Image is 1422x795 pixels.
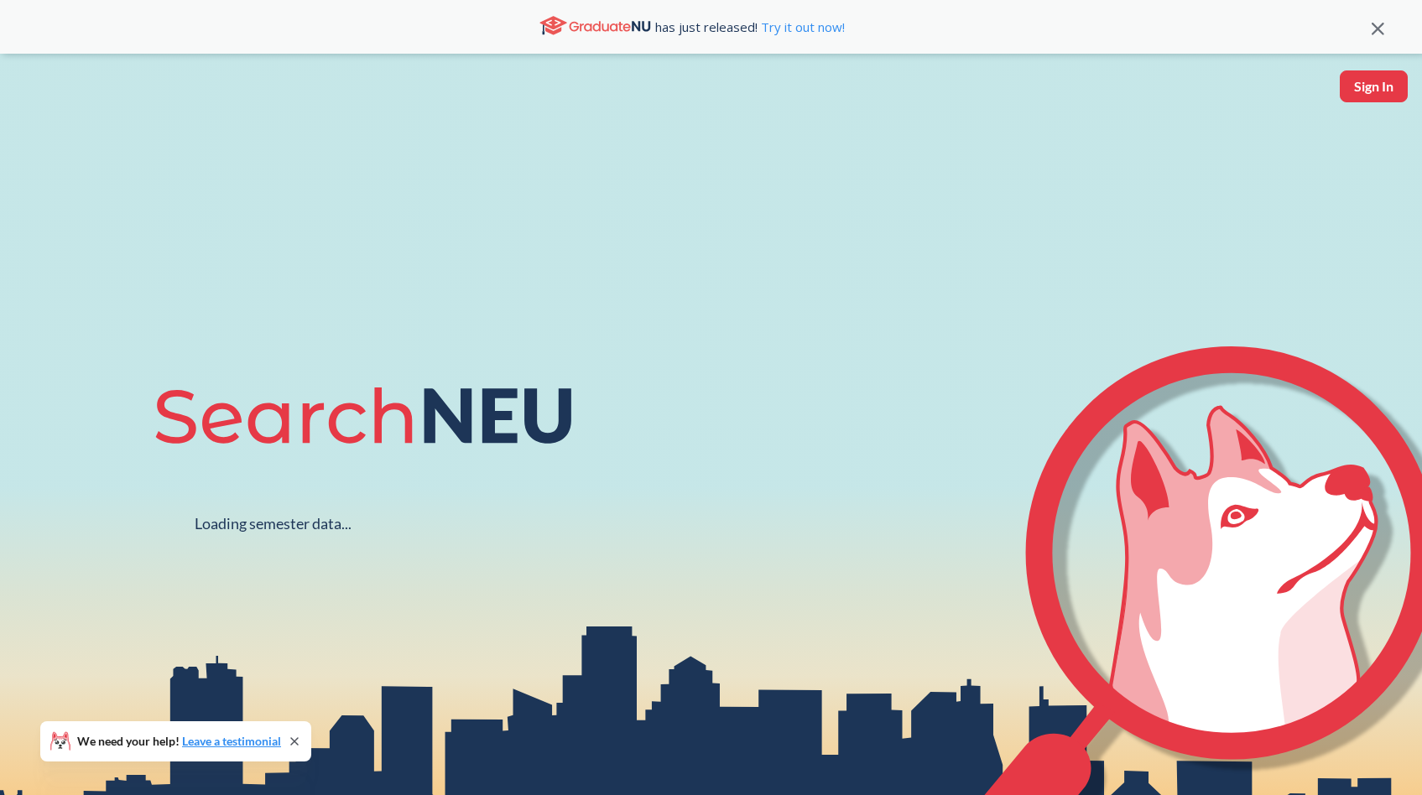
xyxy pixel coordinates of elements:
a: Try it out now! [758,18,845,35]
img: sandbox logo [17,70,56,122]
div: Loading semester data... [195,514,352,533]
a: Leave a testimonial [182,734,281,748]
button: Sign In [1340,70,1408,102]
span: We need your help! [77,735,281,747]
a: sandbox logo [17,70,56,127]
span: has just released! [655,18,845,36]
